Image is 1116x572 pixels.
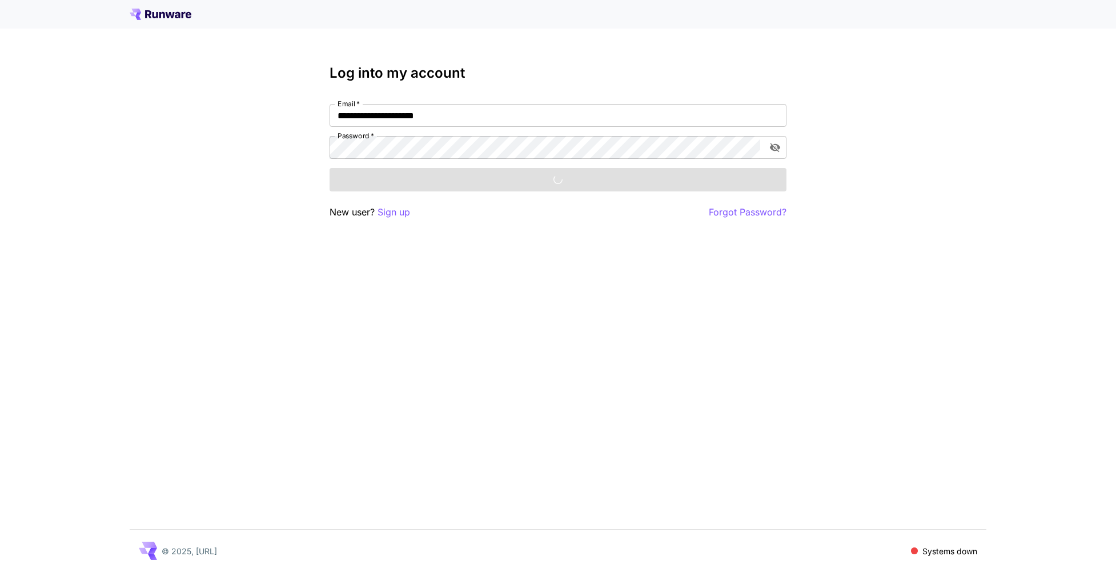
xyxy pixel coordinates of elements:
[378,205,410,219] button: Sign up
[709,205,786,219] button: Forgot Password?
[162,545,217,557] p: © 2025, [URL]
[765,137,785,158] button: toggle password visibility
[338,131,374,141] label: Password
[330,205,410,219] p: New user?
[922,545,977,557] p: Systems down
[330,65,786,81] h3: Log into my account
[338,99,360,109] label: Email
